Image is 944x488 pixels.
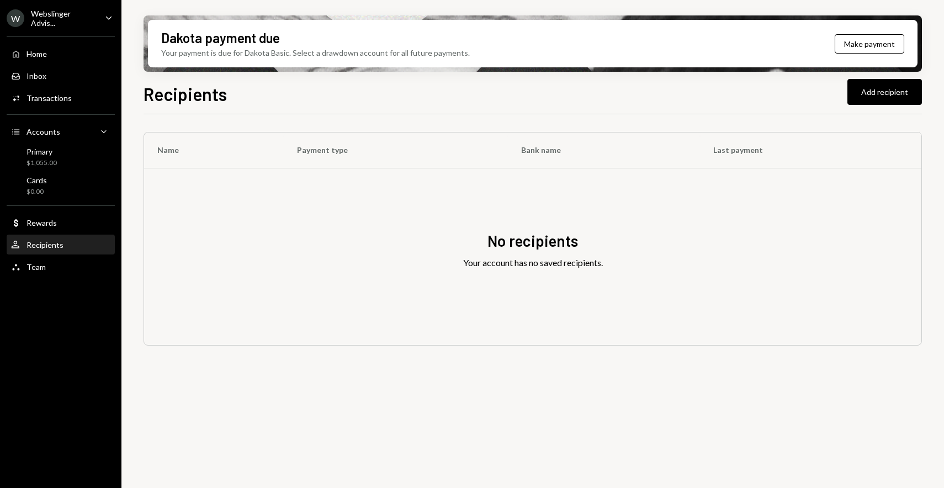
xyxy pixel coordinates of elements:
[7,172,115,199] a: Cards$0.00
[847,79,922,105] button: Add recipient
[7,88,115,108] a: Transactions
[144,132,284,168] th: Name
[284,132,508,168] th: Payment type
[26,240,63,250] div: Recipients
[161,29,280,47] div: Dakota payment due
[26,176,47,185] div: Cards
[835,34,904,54] button: Make payment
[26,218,57,227] div: Rewards
[508,132,700,168] th: Bank name
[7,9,24,27] div: W
[7,257,115,277] a: Team
[26,127,60,136] div: Accounts
[7,66,115,86] a: Inbox
[26,158,57,168] div: $1,055.00
[463,256,603,269] div: Your account has no saved recipients.
[144,83,227,105] h1: Recipients
[31,9,96,28] div: Webslinger Advis...
[700,132,921,168] th: Last payment
[26,262,46,272] div: Team
[26,147,57,156] div: Primary
[161,47,470,59] div: Your payment is due for Dakota Basic. Select a drawdown account for all future payments.
[7,213,115,232] a: Rewards
[487,230,578,252] div: No recipients
[26,187,47,197] div: $0.00
[7,44,115,63] a: Home
[26,93,72,103] div: Transactions
[7,144,115,170] a: Primary$1,055.00
[7,235,115,254] a: Recipients
[26,49,47,59] div: Home
[26,71,46,81] div: Inbox
[7,121,115,141] a: Accounts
